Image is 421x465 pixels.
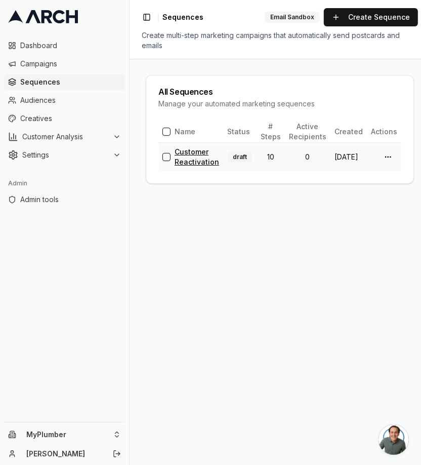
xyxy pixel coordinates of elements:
[20,95,121,105] span: Audiences
[20,77,121,87] span: Sequences
[4,427,125,443] button: MyPlumber
[171,121,223,143] th: Name
[20,195,121,205] span: Admin tools
[367,121,401,143] th: Actions
[257,143,285,172] td: 10
[162,12,203,22] nav: breadcrumb
[4,56,125,72] a: Campaigns
[285,121,330,143] th: Active Recipients
[4,92,125,108] a: Audiences
[223,121,257,143] th: Status
[4,37,125,54] a: Dashboard
[265,12,320,23] div: Email Sandbox
[4,110,125,127] a: Creatives
[162,12,203,22] span: Sequences
[20,59,121,69] span: Campaigns
[22,150,109,160] span: Settings
[257,121,285,143] th: # Steps
[4,191,125,208] a: Admin tools
[227,151,252,163] div: draft
[26,430,109,439] span: MyPlumber
[330,143,367,172] td: [DATE]
[4,147,125,163] button: Settings
[158,99,401,109] div: Manage your automated marketing sequences
[4,175,125,191] div: Admin
[324,8,418,26] a: Create Sequence
[110,447,124,461] button: Log out
[330,121,367,143] th: Created
[4,74,125,90] a: Sequences
[22,132,109,142] span: Customer Analysis
[158,88,401,96] div: All Sequences
[20,41,121,51] span: Dashboard
[4,129,125,145] button: Customer Analysis
[285,143,330,172] td: 0
[26,449,102,459] a: [PERSON_NAME]
[175,147,219,166] a: Customer Reactivation
[142,30,418,51] div: Create multi-step marketing campaigns that automatically send postcards and emails
[378,424,409,455] div: Open chat
[20,113,121,124] span: Creatives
